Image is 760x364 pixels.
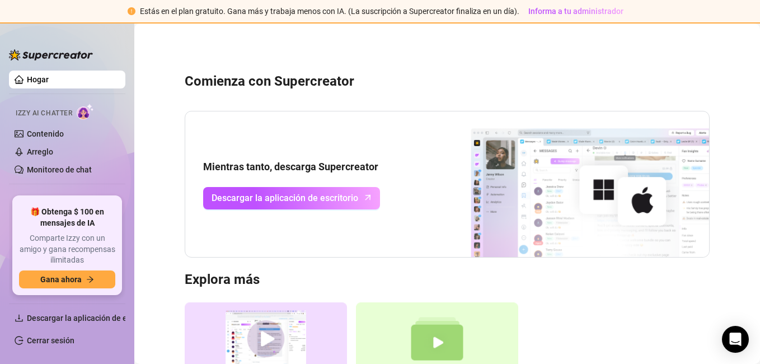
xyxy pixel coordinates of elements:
[19,270,115,288] button: Gana ahoraflecha derecha
[27,129,64,138] a: Contenido
[27,336,74,345] a: Cerrar sesión
[203,161,378,172] strong: Mientras tanto, descarga Supercreator
[40,275,82,284] span: Gana ahora
[722,326,749,353] div: Abra Intercom Messenger
[15,314,24,323] span: descargar
[128,7,135,15] span: círculo de exclamación
[185,73,710,91] h3: Comienza con Supercreator
[27,165,92,174] a: Monitoreo de chat
[212,191,358,205] span: Descargar la aplicación de escritorio
[77,104,94,120] img: Charla de IA
[19,233,115,266] span: Comparte Izzy con un amigo y gana recompensas ilimitadas
[528,7,623,16] span: Informa a tu administrador
[203,187,380,209] a: Descargar la aplicación de escritorioflecha arriba
[27,189,106,207] span: Automatizaciones
[27,147,53,156] a: Arreglo
[27,314,157,323] span: Descargar la aplicación de escritorio
[140,7,519,16] span: Estás en el plan gratuito. Gana más y trabaja menos con IA. (La suscripción a Supercreator finali...
[362,191,374,204] span: flecha arriba
[9,49,93,60] img: logo-BBDzfeDw.svg
[16,108,72,119] span: Izzy AI Chatter
[86,276,94,283] span: flecha derecha
[429,111,709,257] img: download app
[185,271,710,289] h3: Explora más
[27,75,49,84] a: Hogar
[524,4,628,18] button: Informa a tu administrador
[19,207,115,228] span: 🎁 Obtenga $ 100 en mensajes de IA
